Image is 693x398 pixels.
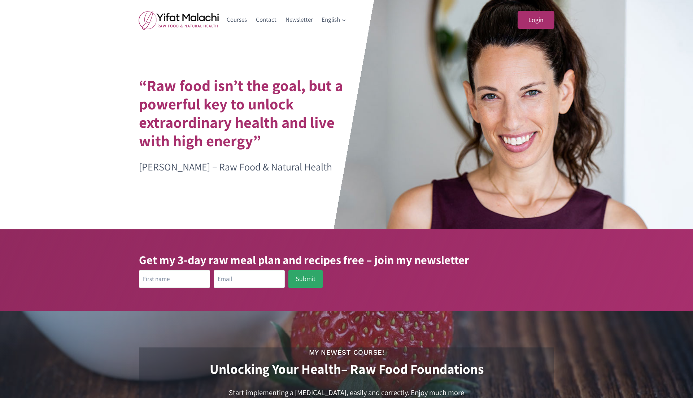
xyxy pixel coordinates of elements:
[139,10,219,30] img: yifat_logo41_en.png
[214,270,285,288] input: Email
[281,11,317,29] a: Newsletter
[317,11,351,29] a: English
[288,270,323,288] button: Submit
[518,11,554,29] a: Login
[210,360,341,378] strong: Unlocking Your Health
[139,347,554,358] h3: My Newest Course!
[139,270,210,288] input: First name
[222,11,351,29] nav: Primary
[139,251,554,268] h3: Get my 3-day raw meal plan and recipes free – join my newsletter
[322,15,346,25] span: English
[252,11,281,29] a: Contact
[139,361,554,377] h2: – Raw Food Foundations
[222,11,252,29] a: Courses
[139,159,362,175] p: [PERSON_NAME] – Raw Food & Natural Health
[139,76,362,150] h1: “Raw food isn’t the goal, but a powerful key to unlock extraordinary health and live with high en...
